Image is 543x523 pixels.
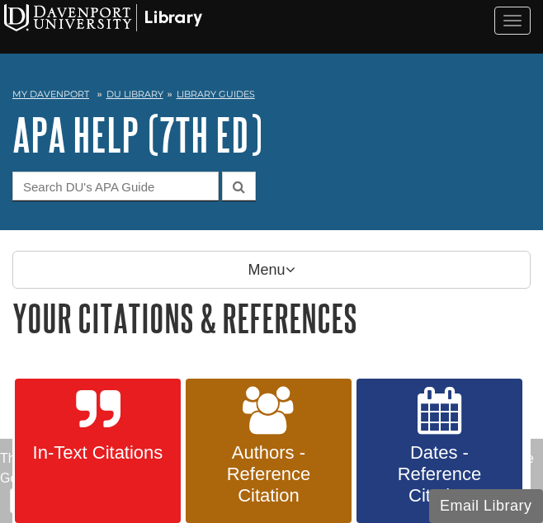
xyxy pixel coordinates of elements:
[429,489,543,523] button: Email Library
[106,88,163,100] a: DU Library
[12,297,531,339] h1: Your Citations & References
[27,442,168,464] span: In-Text Citations
[12,109,262,160] a: APA Help (7th Ed)
[12,251,531,289] p: Menu
[369,442,510,507] span: Dates - Reference Citation
[12,172,219,200] input: Search DU's APA Guide
[4,4,202,31] img: Davenport University Logo
[198,442,339,507] span: Authors - Reference Citation
[12,87,89,101] a: My Davenport
[177,88,255,100] a: Library Guides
